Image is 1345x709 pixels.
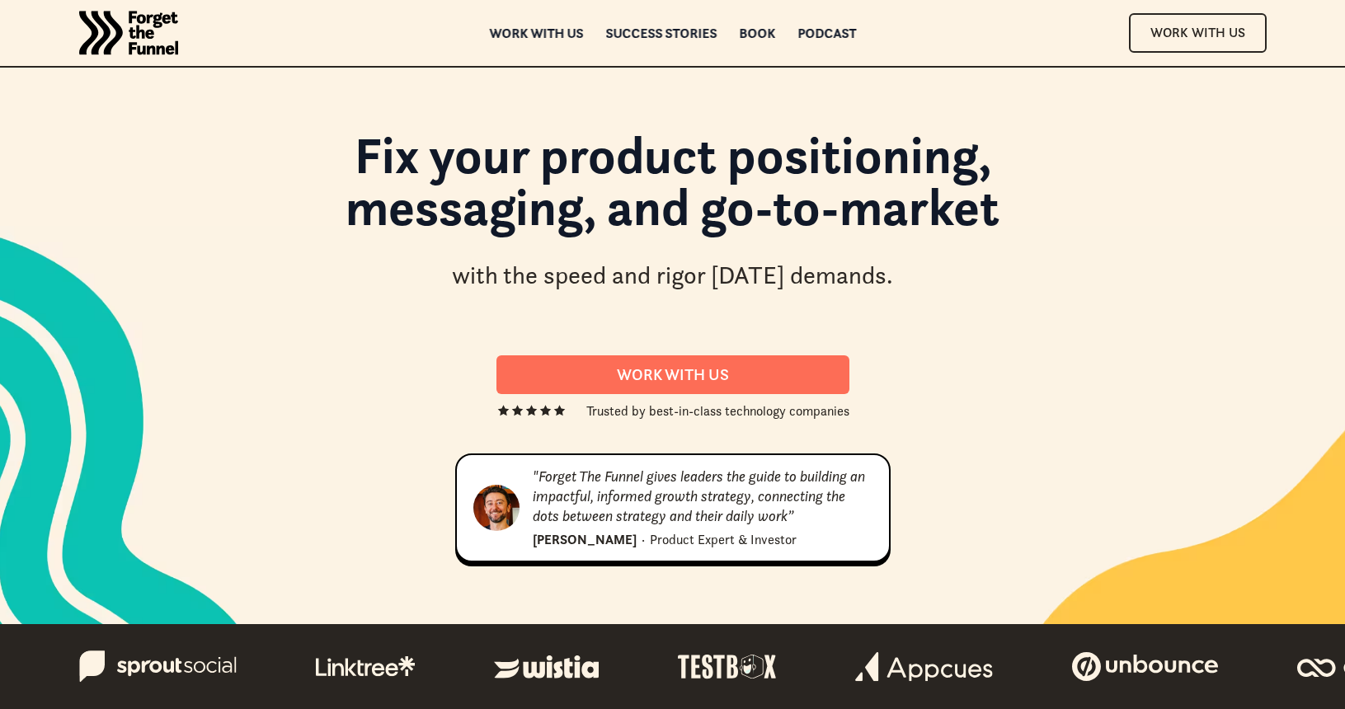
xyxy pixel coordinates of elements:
[228,129,1118,249] h1: Fix your product positioning, messaging, and go-to-market
[797,27,856,39] a: Podcast
[533,467,872,526] div: "Forget The Funnel gives leaders the guide to building an impactful, informed growth strategy, co...
[605,27,717,39] a: Success Stories
[586,401,849,420] div: Trusted by best-in-class technology companies
[516,365,830,384] div: Work With us
[533,529,637,549] div: [PERSON_NAME]
[642,529,645,549] div: ·
[489,27,583,39] a: Work with us
[452,259,893,293] div: with the speed and rigor [DATE] demands.
[496,355,849,394] a: Work With us
[1129,13,1267,52] a: Work With Us
[739,27,775,39] a: Book
[650,529,797,549] div: Product Expert & Investor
